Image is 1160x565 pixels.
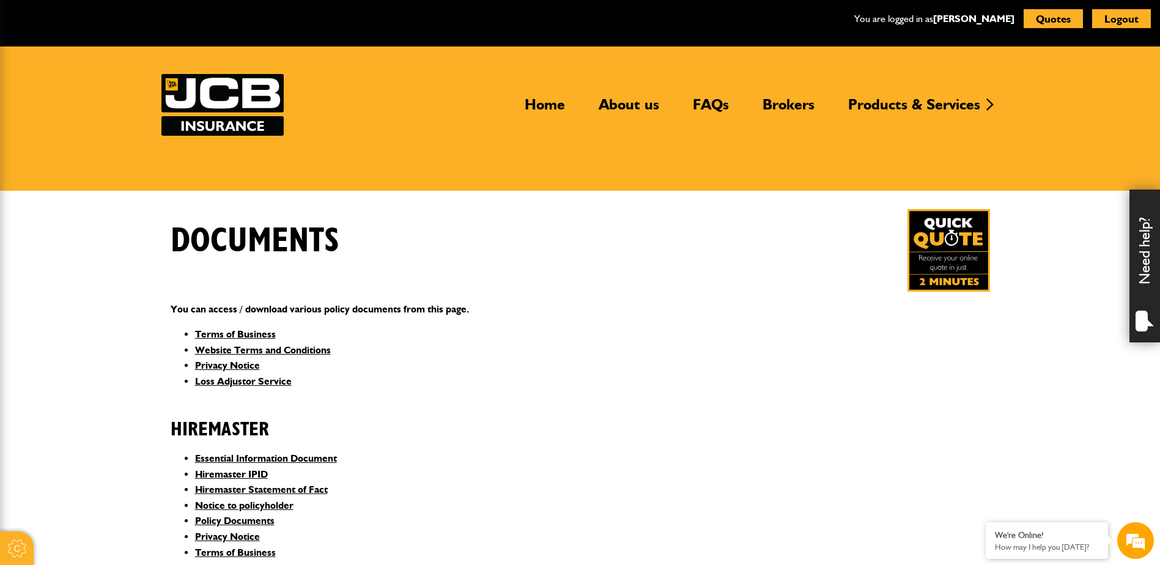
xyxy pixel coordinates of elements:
[195,547,276,558] a: Terms of Business
[933,13,1014,24] a: [PERSON_NAME]
[195,452,337,464] a: Essential Information Document
[839,95,989,124] a: Products & Services
[195,515,275,526] a: Policy Documents
[995,530,1099,541] div: We're Online!
[1024,9,1083,28] button: Quotes
[195,468,268,480] a: Hiremaster IPID
[195,531,260,542] a: Privacy Notice
[195,360,260,371] a: Privacy Notice
[171,399,990,441] h2: Hiremaster
[854,11,1014,27] p: You are logged in as
[753,95,824,124] a: Brokers
[515,95,574,124] a: Home
[195,328,276,340] a: Terms of Business
[161,74,284,136] img: JCB Insurance Services logo
[1092,9,1151,28] button: Logout
[684,95,738,124] a: FAQs
[1129,190,1160,342] div: Need help?
[195,344,331,356] a: Website Terms and Conditions
[907,209,990,292] img: Quick Quote
[907,209,990,292] a: Get your insurance quote in just 2-minutes
[995,542,1099,552] p: How may I help you today?
[589,95,668,124] a: About us
[161,74,284,136] a: JCB Insurance Services
[195,500,294,511] a: Notice to policyholder
[171,301,990,317] p: You can access / download various policy documents from this page.
[195,484,328,495] a: Hiremaster Statement of Fact
[195,375,292,387] a: Loss Adjustor Service
[171,221,339,262] h1: Documents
